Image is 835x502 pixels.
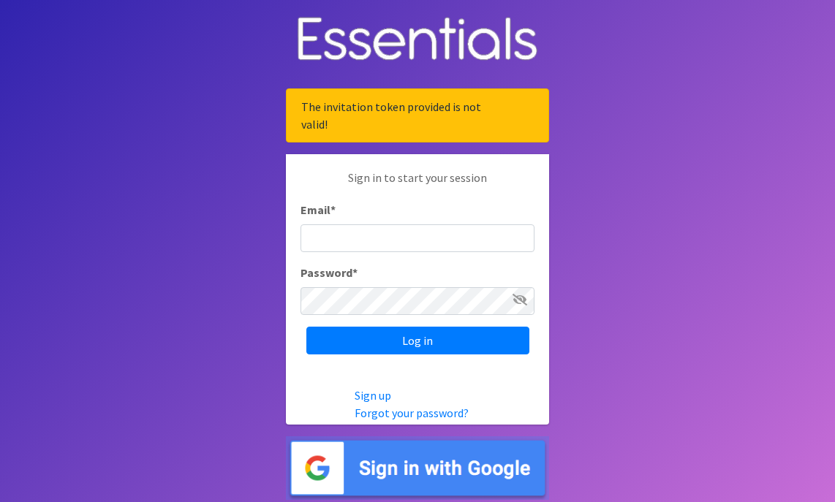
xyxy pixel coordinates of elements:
[355,406,469,420] a: Forgot your password?
[306,327,529,354] input: Log in
[301,264,358,281] label: Password
[352,265,358,280] abbr: required
[301,169,534,201] p: Sign in to start your session
[286,2,549,77] img: Human Essentials
[330,202,336,217] abbr: required
[286,436,549,500] img: Sign in with Google
[355,388,391,403] a: Sign up
[286,88,549,142] div: The invitation token provided is not valid!
[301,201,336,218] label: Email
